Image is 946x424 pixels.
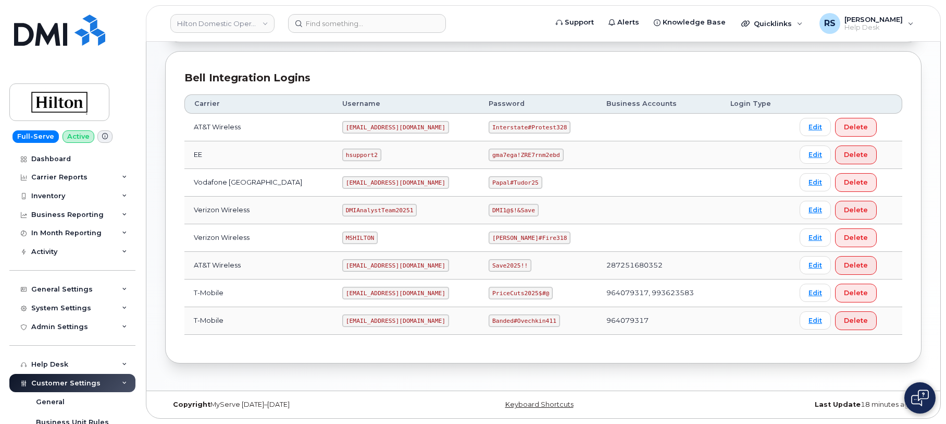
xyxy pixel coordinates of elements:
[333,94,479,113] th: Username
[800,118,831,136] a: Edit
[489,314,559,327] code: Banded#Ovechkin411
[646,12,733,33] a: Knowledge Base
[184,280,333,307] td: T-Mobile
[721,94,790,113] th: Login Type
[184,141,333,169] td: EE
[844,177,868,187] span: Delete
[165,401,417,409] div: MyServe [DATE]–[DATE]
[565,17,594,28] span: Support
[170,14,275,33] a: Hilton Domestic Operating Company Inc
[844,233,868,243] span: Delete
[342,176,449,189] code: [EMAIL_ADDRESS][DOMAIN_NAME]
[835,173,877,192] button: Delete
[911,390,929,406] img: Open chat
[184,114,333,141] td: AT&T Wireless
[489,204,538,216] code: DMI1@$!&Save
[597,252,721,280] td: 287251680352
[815,401,861,408] strong: Last Update
[184,169,333,197] td: Vodafone [GEOGRAPHIC_DATA]
[601,12,646,33] a: Alerts
[800,201,831,219] a: Edit
[549,12,601,33] a: Support
[479,94,596,113] th: Password
[342,314,449,327] code: [EMAIL_ADDRESS][DOMAIN_NAME]
[844,122,868,132] span: Delete
[844,288,868,298] span: Delete
[342,232,378,244] code: MSHILTON
[835,311,877,330] button: Delete
[800,311,831,330] a: Edit
[489,232,570,244] code: [PERSON_NAME]#Fire318
[754,19,792,28] span: Quicklinks
[505,401,574,408] a: Keyboard Shortcuts
[734,13,810,34] div: Quicklinks
[835,146,877,164] button: Delete
[812,13,921,34] div: Randy Sayres
[663,17,726,28] span: Knowledge Base
[489,149,563,161] code: gma7ega!ZRE7rnm2ebd
[342,287,449,299] code: [EMAIL_ADDRESS][DOMAIN_NAME]
[597,280,721,307] td: 964079317, 993623583
[184,224,333,252] td: Verizon Wireless
[288,14,446,33] input: Find something...
[669,401,922,409] div: 18 minutes ago
[835,228,877,247] button: Delete
[342,259,449,272] code: [EMAIL_ADDRESS][DOMAIN_NAME]
[342,121,449,134] code: [EMAIL_ADDRESS][DOMAIN_NAME]
[184,307,333,335] td: T-Mobile
[844,15,903,23] span: [PERSON_NAME]
[800,173,831,191] a: Edit
[824,17,836,30] span: RS
[835,284,877,302] button: Delete
[835,201,877,220] button: Delete
[844,316,868,325] span: Delete
[489,176,542,189] code: Papal#Tudor25
[800,228,831,247] a: Edit
[173,401,210,408] strong: Copyright
[800,146,831,164] a: Edit
[489,259,531,272] code: Save2025!!
[184,252,333,280] td: AT&T Wireless
[184,197,333,224] td: Verizon Wireless
[800,256,831,274] a: Edit
[489,287,553,299] code: PriceCuts2025$#@
[597,307,721,335] td: 964079317
[835,118,877,137] button: Delete
[342,149,381,161] code: hsupport2
[617,17,639,28] span: Alerts
[597,94,721,113] th: Business Accounts
[800,284,831,302] a: Edit
[489,121,570,134] code: Interstate#Protest328
[184,70,902,86] div: Bell Integration Logins
[844,23,903,32] span: Help Desk
[844,150,868,160] span: Delete
[835,256,877,275] button: Delete
[342,204,417,216] code: DMIAnalystTeam20251
[844,260,868,270] span: Delete
[844,205,868,215] span: Delete
[184,94,333,113] th: Carrier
